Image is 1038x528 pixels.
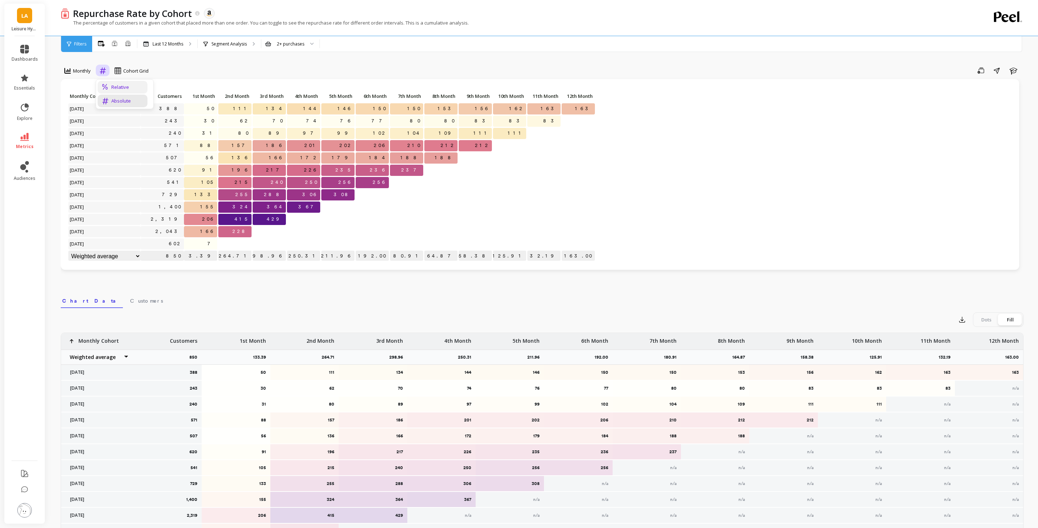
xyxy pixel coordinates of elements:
[807,449,814,454] span: n/a
[330,152,355,163] span: 179
[412,449,471,455] p: 226
[664,354,681,360] p: 180.91
[185,93,215,99] span: 1st Month
[302,103,320,114] span: 144
[68,202,86,212] span: [DATE]
[206,449,266,455] p: 91
[754,369,813,375] p: 156
[754,417,813,423] p: 212
[433,152,458,163] span: 188
[220,93,249,99] span: 2nd Month
[74,41,86,47] span: Filters
[153,41,183,47] p: Last 12 Months
[301,189,320,200] span: 306
[343,401,403,407] p: 89
[686,417,745,423] p: 212
[343,465,403,471] p: 240
[73,68,91,74] span: Monthly
[974,314,998,325] div: Dots
[68,91,141,101] p: Monthly Cohort
[16,144,34,150] span: metrics
[732,354,749,360] p: 164.87
[686,433,745,439] p: 188
[68,238,86,249] span: [DATE]
[332,189,355,200] span: 308
[574,103,595,114] span: 163
[493,251,526,261] p: 125.91
[527,251,561,261] p: 132.19
[206,10,213,17] img: api.amazon.svg
[158,103,184,114] a: 388
[189,449,197,455] p: 620
[562,91,595,101] p: 12th Month
[336,128,355,139] span: 99
[343,385,403,391] p: 70
[1012,433,1019,438] span: n/a
[406,103,423,114] span: 150
[852,333,882,345] p: 10th Month
[234,189,252,200] span: 255
[370,116,389,126] span: 77
[66,465,129,471] p: [DATE]
[406,128,423,139] span: 104
[206,417,266,423] p: 88
[391,93,421,99] span: 7th Month
[66,433,129,439] p: [DATE]
[508,103,526,114] span: 162
[561,91,596,102] div: Toggle SortBy
[184,91,217,101] p: 1st Month
[190,433,197,439] p: 507
[265,165,286,176] span: 217
[275,465,334,471] p: 215
[527,91,561,101] p: 11th Month
[376,333,403,345] p: 3rd Month
[66,385,129,391] p: [DATE]
[786,333,814,345] p: 9th Month
[267,128,286,139] span: 89
[412,401,471,407] p: 97
[506,128,526,139] span: 111
[233,214,252,225] span: 415
[944,417,951,423] span: n/a
[301,128,320,139] span: 97
[206,401,266,407] p: 31
[218,91,252,102] div: Toggle SortBy
[202,116,217,126] span: 30
[436,103,458,114] span: 153
[237,128,252,139] span: 80
[190,465,197,471] p: 541
[581,333,608,345] p: 6th Month
[275,385,334,391] p: 62
[617,449,677,455] p: 237
[73,7,192,20] p: Repurchase Rate by Cohort
[14,176,35,181] span: audiences
[253,91,286,101] p: 3rd Month
[68,165,86,176] span: [DATE]
[321,251,355,261] p: 211.96
[252,91,287,102] div: Toggle SortBy
[304,177,320,188] span: 250
[459,251,492,261] p: 158.38
[372,128,389,139] span: 102
[444,333,471,345] p: 4th Month
[686,401,745,407] p: 109
[269,177,286,188] span: 240
[390,91,424,102] div: Toggle SortBy
[287,91,321,102] div: Toggle SortBy
[61,291,1024,308] nav: Tabs
[473,140,492,151] span: 212
[563,93,593,99] span: 12th Month
[686,385,745,391] p: 80
[275,433,334,439] p: 136
[617,417,677,423] p: 210
[480,385,540,391] p: 76
[239,116,252,126] span: 62
[206,465,266,471] p: 105
[275,449,334,455] p: 196
[306,333,334,345] p: 2nd Month
[998,314,1022,325] div: Fill
[321,91,355,101] p: 5th Month
[368,165,389,176] span: 236
[891,369,950,375] p: 163
[297,202,320,212] span: 367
